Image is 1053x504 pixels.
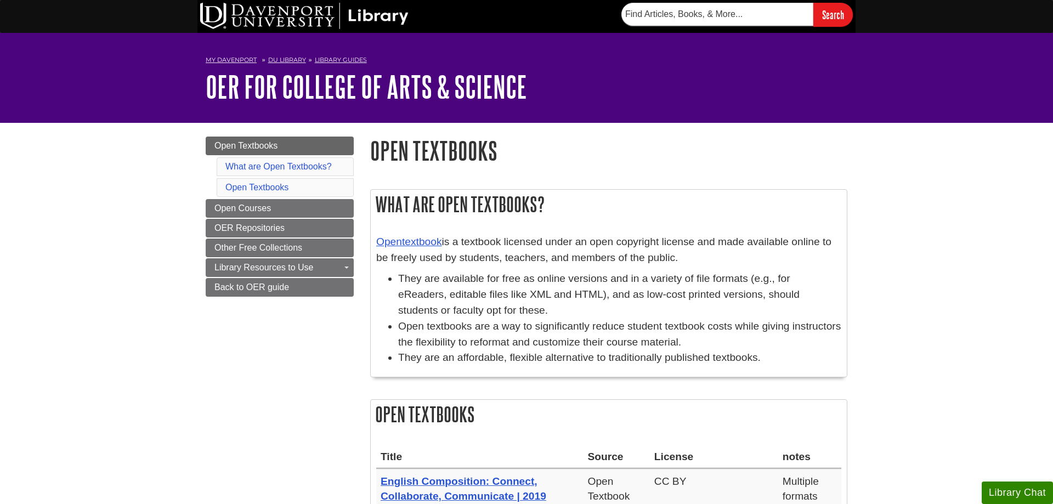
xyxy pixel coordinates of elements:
h2: What are Open Textbooks? [371,190,847,219]
a: textbook [402,236,442,247]
span: Open Courses [214,203,271,213]
h2: Open Textbooks [371,400,847,429]
a: Library Guides [315,56,367,64]
a: Open Textbooks [225,183,288,192]
th: notes [778,445,841,469]
a: Back to OER guide [206,278,354,297]
a: Open Courses [206,199,354,218]
a: Library Resources to Use [206,258,354,277]
input: Find Articles, Books, & More... [621,3,813,26]
a: My Davenport [206,55,257,65]
li: They are an affordable, flexible alternative to traditionally published textbooks. [398,350,841,366]
a: English Composition: Connect, Collaborate, Communicate | 2019 [381,475,546,502]
a: DU Library [268,56,306,64]
a: Open Textbooks [206,137,354,155]
th: License [650,445,778,469]
span: Open Textbooks [214,141,278,150]
a: OER Repositories [206,219,354,237]
a: Other Free Collections [206,239,354,257]
h1: Open Textbooks [370,137,847,165]
li: Open textbooks are a way to significantly reduce student textbook costs while giving instructors ... [398,319,841,350]
form: Searches DU Library's articles, books, and more [621,3,853,26]
p: is a textbook licensed under an open copyright license and made available online to be freely use... [376,234,841,266]
div: Guide Page Menu [206,137,354,297]
a: Open [376,236,402,247]
img: DU Library [200,3,409,29]
input: Search [813,3,853,26]
span: Back to OER guide [214,282,289,292]
button: Library Chat [982,482,1053,504]
th: Source [583,445,649,469]
a: What are Open Textbooks? [225,162,332,171]
li: They are available for free as online versions and in a variety of file formats (e.g., for eReade... [398,271,841,318]
span: Library Resources to Use [214,263,314,272]
span: OER Repositories [214,223,285,233]
span: Other Free Collections [214,243,302,252]
th: Title [376,445,583,469]
a: OER for College of Arts & Science [206,70,527,104]
nav: breadcrumb [206,53,847,70]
